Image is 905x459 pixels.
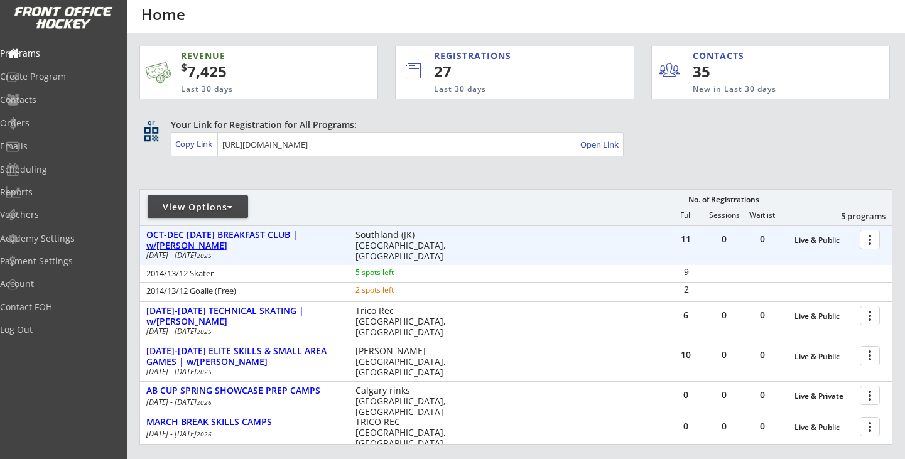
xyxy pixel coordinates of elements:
[693,84,831,95] div: New in Last 30 days
[355,306,454,337] div: Trico Rec [GEOGRAPHIC_DATA], [GEOGRAPHIC_DATA]
[705,350,743,359] div: 0
[146,386,342,396] div: AB CUP SPRING SHOWCASE PREP CAMPS
[146,346,342,367] div: [DATE]-[DATE] ELITE SKILLS & SMALL AREA GAMES | w/[PERSON_NAME]
[171,119,854,131] div: Your Link for Registration for All Programs:
[146,399,339,406] div: [DATE] - [DATE]
[705,391,743,399] div: 0
[744,350,781,359] div: 0
[355,386,454,417] div: Calgary rinks [GEOGRAPHIC_DATA], [GEOGRAPHIC_DATA]
[146,287,339,295] div: 2014/13/12 Goalie (Free)
[580,139,620,150] div: Open Link
[146,328,339,335] div: [DATE] - [DATE]
[744,235,781,244] div: 0
[705,211,743,220] div: Sessions
[860,230,880,249] button: more_vert
[146,269,339,278] div: 2014/13/12 Skater
[146,417,342,428] div: MARCH BREAK SKILLS CAMPS
[355,346,454,377] div: [PERSON_NAME] [GEOGRAPHIC_DATA], [GEOGRAPHIC_DATA]
[860,386,880,405] button: more_vert
[143,119,158,127] div: qr
[181,61,338,82] div: 7,425
[355,230,454,261] div: Southland (JK) [GEOGRAPHIC_DATA], [GEOGRAPHIC_DATA]
[197,327,212,336] em: 2025
[434,50,577,62] div: REGISTRATIONS
[667,391,705,399] div: 0
[667,422,705,431] div: 0
[744,391,781,399] div: 0
[794,423,854,432] div: Live & Public
[197,398,212,407] em: 2026
[175,138,215,149] div: Copy Link
[705,235,743,244] div: 0
[355,417,454,448] div: TRICO REC [GEOGRAPHIC_DATA], [GEOGRAPHIC_DATA]
[146,252,339,259] div: [DATE] - [DATE]
[434,84,582,95] div: Last 30 days
[667,311,705,320] div: 6
[580,136,620,153] a: Open Link
[705,311,743,320] div: 0
[181,50,320,62] div: REVENUE
[744,311,781,320] div: 0
[146,230,342,251] div: OCT-DEC [DATE] BREAKFAST CLUB | w/[PERSON_NAME]
[355,269,436,276] div: 5 spots left
[794,236,854,245] div: Live & Public
[705,422,743,431] div: 0
[860,346,880,365] button: more_vert
[685,195,762,204] div: No. of Registrations
[434,61,591,82] div: 27
[794,352,854,361] div: Live & Public
[744,422,781,431] div: 0
[146,368,339,375] div: [DATE] - [DATE]
[860,417,880,436] button: more_vert
[667,211,705,220] div: Full
[181,60,187,75] sup: $
[693,61,770,82] div: 35
[668,267,705,276] div: 9
[142,125,161,144] button: qr_code
[794,392,854,401] div: Live & Private
[181,84,320,95] div: Last 30 days
[667,235,705,244] div: 11
[355,286,436,294] div: 2 spots left
[667,350,705,359] div: 10
[197,367,212,376] em: 2025
[794,312,854,321] div: Live & Public
[148,201,248,213] div: View Options
[860,306,880,325] button: more_vert
[820,210,886,222] div: 5 programs
[146,306,342,327] div: [DATE]-[DATE] TECHNICAL SKATING | w/[PERSON_NAME]
[693,50,750,62] div: CONTACTS
[146,430,339,438] div: [DATE] - [DATE]
[197,251,212,260] em: 2025
[743,211,781,220] div: Waitlist
[668,285,705,294] div: 2
[197,429,212,438] em: 2026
